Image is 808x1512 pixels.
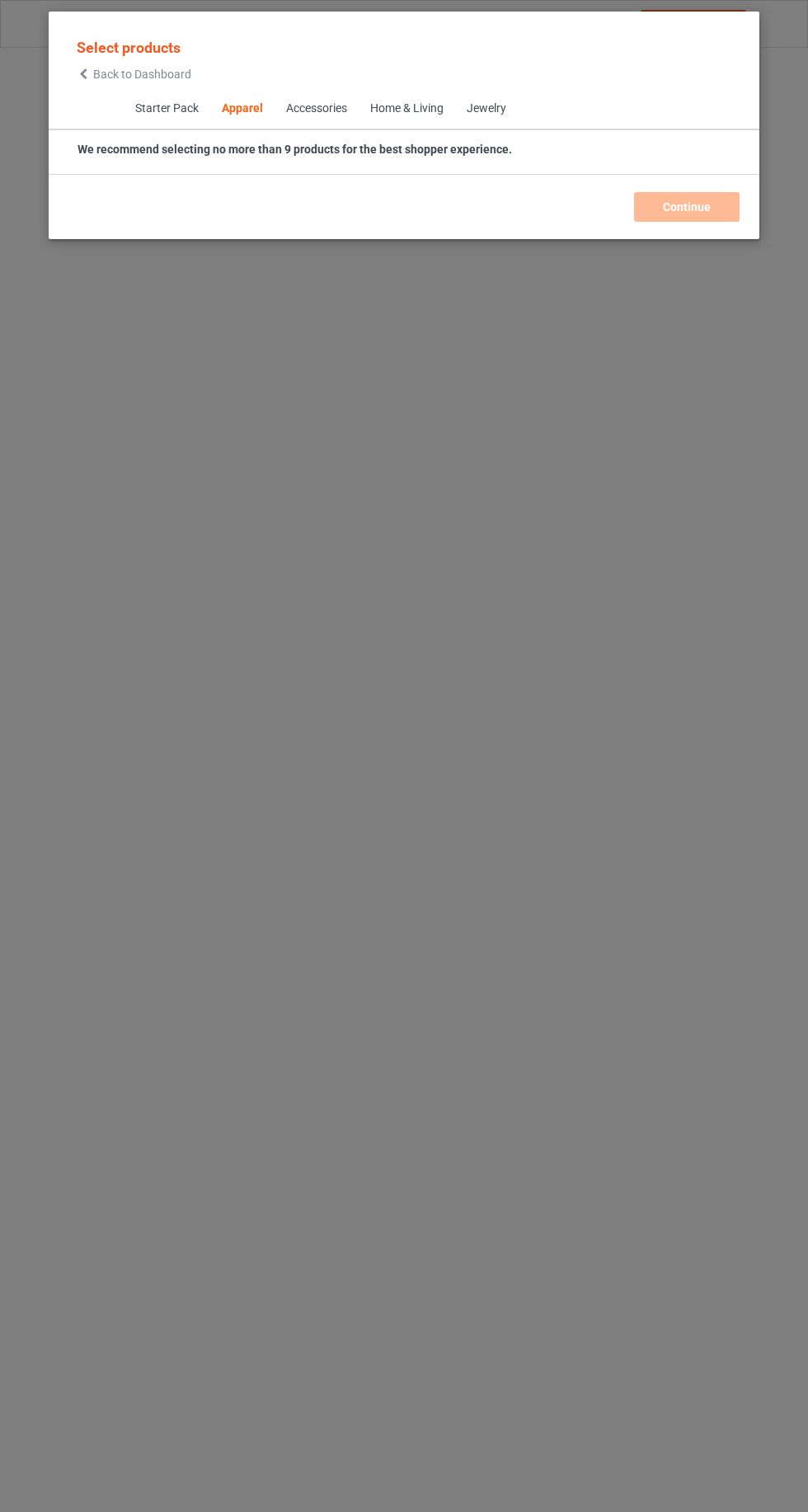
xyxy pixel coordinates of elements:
[93,68,191,81] span: Back to Dashboard
[77,39,181,56] span: Select products
[466,101,505,117] div: Jewelry
[285,101,346,117] div: Accessories
[123,89,209,129] span: Starter Pack
[369,101,443,117] div: Home & Living
[221,101,262,117] div: Apparel
[78,143,512,156] strong: We recommend selecting no more than 9 products for the best shopper experience.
